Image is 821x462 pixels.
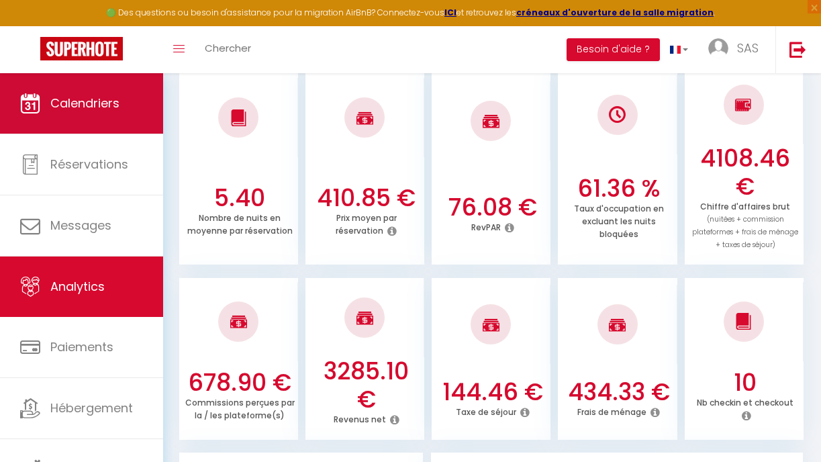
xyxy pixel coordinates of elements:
[40,37,123,60] img: Super Booking
[185,369,295,397] h3: 678.90 €
[50,95,119,111] span: Calendriers
[789,41,806,58] img: logout
[185,394,295,421] p: Commissions perçues par la / les plateforme(s)
[577,404,646,418] p: Frais de ménage
[471,219,501,233] p: RevPAR
[692,214,798,250] span: (nuitées + commission plateformes + frais de ménage + taxes de séjour)
[764,402,811,452] iframe: Chat
[205,41,251,55] span: Chercher
[574,200,664,240] p: Taux d'occupation en excluant les nuits bloquées
[50,278,105,295] span: Analytics
[690,369,800,397] h3: 10
[438,193,547,222] h3: 76.08 €
[50,156,128,173] span: Réservations
[456,404,516,418] p: Taxe de séjour
[187,210,293,236] p: Nombre de nuits en moyenne par réservation
[697,394,793,408] p: Nb checkin et checkout
[50,338,113,355] span: Paiements
[735,97,752,113] img: NO IMAGE
[567,38,660,61] button: Besoin d'aide ?
[564,175,673,203] h3: 61.36 %
[737,40,759,56] span: SAS
[185,184,295,212] h3: 5.40
[698,26,775,73] a: ... SAS
[11,5,51,46] button: Ouvrir le widget de chat LiveChat
[690,144,800,201] h3: 4108.46 €
[609,106,626,123] img: NO IMAGE
[438,378,547,406] h3: 144.46 €
[50,400,133,416] span: Hébergement
[708,38,728,58] img: ...
[50,217,111,234] span: Messages
[311,357,421,414] h3: 3285.10 €
[516,7,714,18] a: créneaux d'ouverture de la salle migration
[692,198,798,250] p: Chiffre d'affaires brut
[564,378,673,406] h3: 434.33 €
[444,7,456,18] a: ICI
[334,411,386,425] p: Revenus net
[195,26,261,73] a: Chercher
[336,210,397,236] p: Prix moyen par réservation
[311,184,421,212] h3: 410.85 €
